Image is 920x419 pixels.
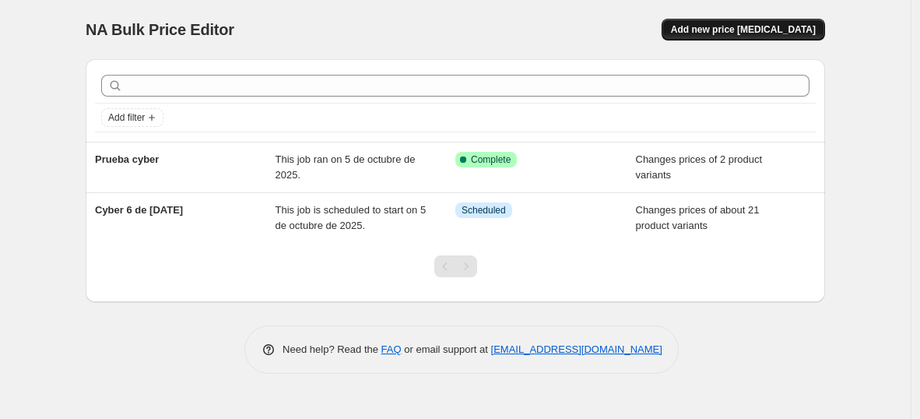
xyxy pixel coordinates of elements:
[471,153,511,166] span: Complete
[636,204,760,231] span: Changes prices of about 21 product variants
[276,153,416,181] span: This job ran on 5 de octubre de 2025.
[95,204,183,216] span: Cyber 6 de [DATE]
[662,19,825,40] button: Add new price [MEDICAL_DATA]
[276,204,427,231] span: This job is scheduled to start on 5 de octubre de 2025.
[283,343,381,355] span: Need help? Read the
[462,204,506,217] span: Scheduled
[381,343,402,355] a: FAQ
[671,23,816,36] span: Add new price [MEDICAL_DATA]
[95,153,159,165] span: Prueba cyber
[636,153,763,181] span: Changes prices of 2 product variants
[108,111,145,124] span: Add filter
[402,343,491,355] span: or email support at
[101,108,163,127] button: Add filter
[434,255,477,277] nav: Pagination
[86,21,234,38] span: NA Bulk Price Editor
[491,343,662,355] a: [EMAIL_ADDRESS][DOMAIN_NAME]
